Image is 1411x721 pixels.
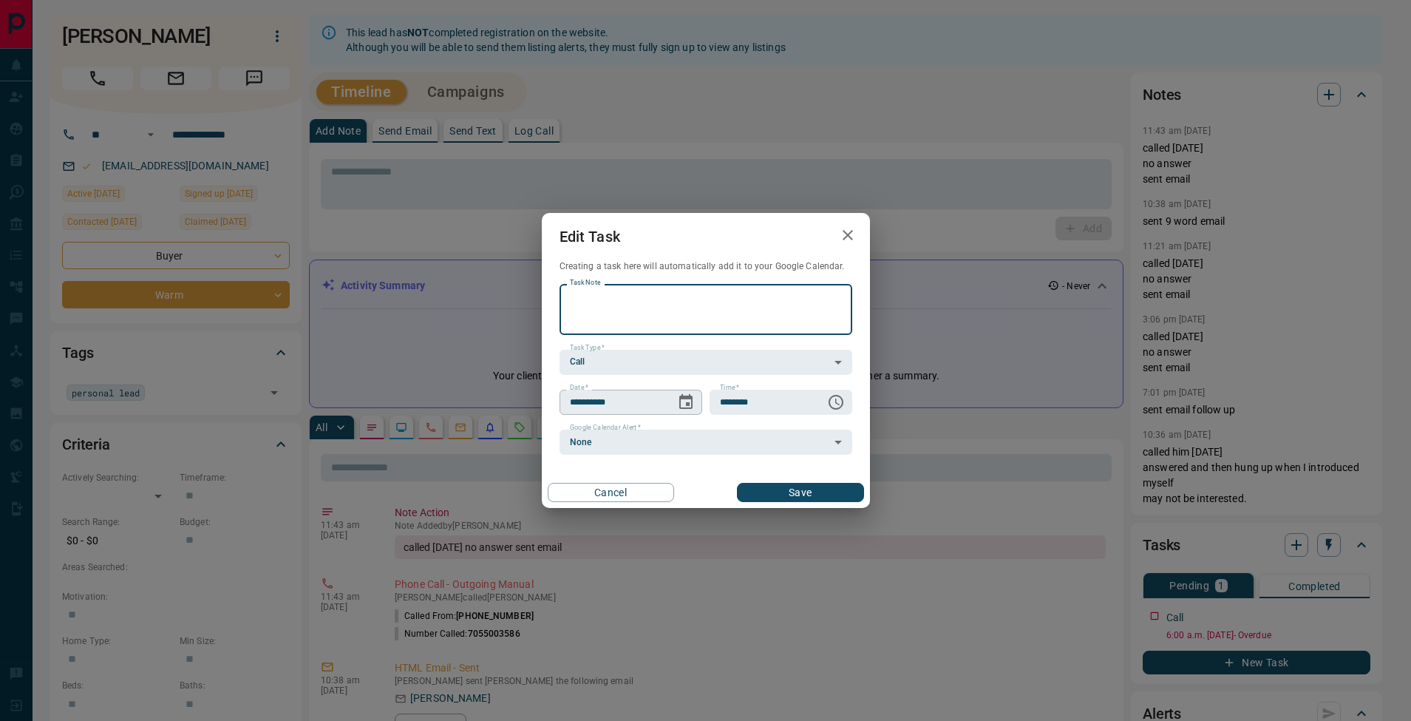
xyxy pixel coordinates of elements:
[570,343,605,353] label: Task Type
[720,383,739,393] label: Time
[821,387,851,417] button: Choose time, selected time is 6:00 AM
[560,430,852,455] div: None
[560,350,852,375] div: Call
[737,483,863,502] button: Save
[542,213,638,260] h2: Edit Task
[560,260,852,273] p: Creating a task here will automatically add it to your Google Calendar.
[570,383,588,393] label: Date
[548,483,674,502] button: Cancel
[570,423,641,433] label: Google Calendar Alert
[570,278,600,288] label: Task Note
[671,387,701,417] button: Choose date, selected date is Aug 12, 2025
